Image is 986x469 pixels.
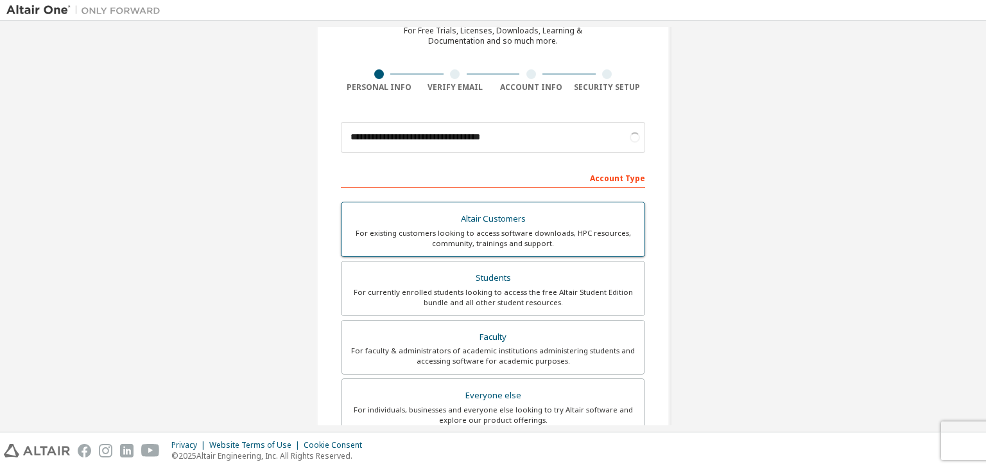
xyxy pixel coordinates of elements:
div: Faculty [349,328,637,346]
div: Privacy [171,440,209,450]
div: Website Terms of Use [209,440,304,450]
div: For faculty & administrators of academic institutions administering students and accessing softwa... [349,346,637,366]
div: Everyone else [349,387,637,405]
div: For Free Trials, Licenses, Downloads, Learning & Documentation and so much more. [404,26,582,46]
p: © 2025 Altair Engineering, Inc. All Rights Reserved. [171,450,370,461]
img: youtube.svg [141,444,160,457]
img: linkedin.svg [120,444,134,457]
div: For currently enrolled students looking to access the free Altair Student Edition bundle and all ... [349,287,637,308]
img: instagram.svg [99,444,112,457]
div: Altair Customers [349,210,637,228]
div: Personal Info [341,82,417,93]
div: Students [349,269,637,287]
div: Account Info [493,82,569,93]
img: Altair One [6,4,167,17]
div: Security Setup [569,82,646,93]
div: Cookie Consent [304,440,370,450]
div: For individuals, businesses and everyone else looking to try Altair software and explore our prod... [349,405,637,425]
div: For existing customers looking to access software downloads, HPC resources, community, trainings ... [349,228,637,249]
img: facebook.svg [78,444,91,457]
img: altair_logo.svg [4,444,70,457]
div: Account Type [341,167,645,188]
div: Verify Email [417,82,494,93]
